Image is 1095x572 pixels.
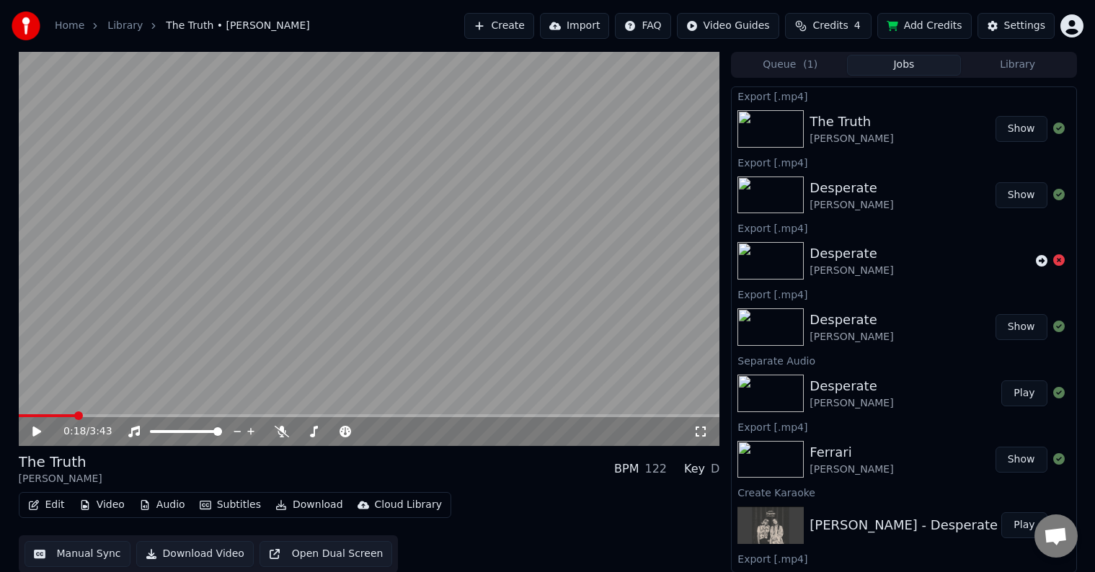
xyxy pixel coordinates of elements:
[133,495,191,515] button: Audio
[644,460,667,478] div: 122
[89,424,112,439] span: 3:43
[961,55,1075,76] button: Library
[136,541,254,567] button: Download Video
[684,460,705,478] div: Key
[854,19,861,33] span: 4
[810,264,893,278] div: [PERSON_NAME]
[977,13,1055,39] button: Settings
[732,219,1076,236] div: Export [.mp4]
[732,550,1076,567] div: Export [.mp4]
[19,472,102,486] div: [PERSON_NAME]
[732,87,1076,104] div: Export [.mp4]
[810,132,893,146] div: [PERSON_NAME]
[55,19,310,33] nav: breadcrumb
[810,462,893,477] div: [PERSON_NAME]
[22,495,71,515] button: Edit
[810,515,998,535] div: [PERSON_NAME] - Desperate
[996,447,1047,473] button: Show
[812,19,848,33] span: Credits
[55,19,84,33] a: Home
[732,285,1076,303] div: Export [.mp4]
[74,495,130,515] button: Video
[810,330,893,344] div: [PERSON_NAME]
[810,243,893,264] div: Desperate
[810,198,893,213] div: [PERSON_NAME]
[615,13,670,39] button: FAQ
[1001,512,1047,538] button: Play
[810,376,893,396] div: Desperate
[540,13,609,39] button: Import
[677,13,779,39] button: Video Guides
[810,178,893,198] div: Desperate
[733,55,847,76] button: Queue
[847,55,961,76] button: Jobs
[12,12,40,40] img: youka
[1034,514,1078,558] div: Open chat
[996,314,1047,340] button: Show
[732,153,1076,171] div: Export [.mp4]
[785,13,872,39] button: Credits4
[194,495,267,515] button: Subtitles
[25,541,130,567] button: Manual Sync
[19,452,102,472] div: The Truth
[1004,19,1045,33] div: Settings
[614,460,639,478] div: BPM
[260,541,393,567] button: Open Dual Screen
[803,58,817,72] span: ( 1 )
[732,418,1076,435] div: Export [.mp4]
[375,498,442,512] div: Cloud Library
[810,442,893,462] div: Ferrari
[996,182,1047,208] button: Show
[996,116,1047,142] button: Show
[810,112,893,132] div: The Truth
[166,19,309,33] span: The Truth • [PERSON_NAME]
[1001,380,1047,406] button: Play
[63,424,98,439] div: /
[107,19,143,33] a: Library
[464,13,534,39] button: Create
[877,13,972,39] button: Add Credits
[270,495,349,515] button: Download
[732,483,1076,501] div: Create Karaoke
[63,424,86,439] span: 0:18
[711,460,719,478] div: D
[810,396,893,411] div: [PERSON_NAME]
[810,310,893,330] div: Desperate
[732,352,1076,369] div: Separate Audio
